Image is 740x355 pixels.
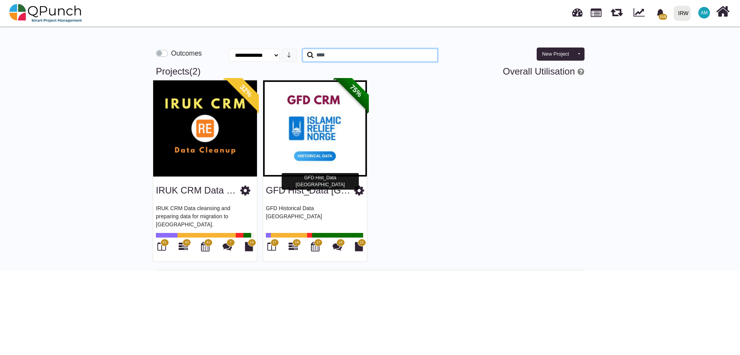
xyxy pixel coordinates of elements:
a: bell fill215 [652,0,671,25]
a: Help [575,66,584,76]
span: 75% [335,70,377,112]
div: Dynamic Report [630,0,652,26]
i: Calendar [311,242,319,251]
span: 18 [295,240,299,245]
i: Document Library [245,242,253,251]
img: qpunch-sp.fa6292f.png [9,2,82,25]
span: 12 [360,240,363,245]
span: 42 [185,240,189,245]
button: arrow down [282,49,297,62]
span: 7 [230,240,231,245]
span: 41 [162,240,166,245]
a: 18 [289,245,298,251]
button: New Project [537,48,574,61]
span: Asad Malik [698,7,710,19]
a: IRW [670,0,694,26]
i: Home [716,4,730,19]
p: GFD Historical Data [GEOGRAPHIC_DATA] [266,204,364,228]
div: GFD Hist_Data [GEOGRAPHIC_DATA] [282,173,359,190]
span: 17 [272,240,276,245]
a: 42 [179,245,188,251]
a: Overall Utilisation [503,66,575,76]
h3: IRUK CRM Data Clean [156,185,240,196]
a: IRUK CRM Data Clean [156,185,250,195]
span: 41 [206,240,210,245]
p: IRUK CRM Data cleansing and preparing data for migration to [GEOGRAPHIC_DATA]. [156,204,254,228]
span: 14 [339,240,343,245]
i: Board [267,242,276,251]
span: Projects [591,5,601,17]
i: Gantt [179,242,188,251]
i: Gantt [289,242,298,251]
span: 17 [316,240,320,245]
h3: Projects ) [156,66,584,77]
span: Dashboard [572,5,583,16]
a: AM [694,0,715,25]
i: Calendar [201,242,209,251]
span: AM [701,10,708,15]
svg: bell fill [656,9,664,17]
span: 215 [659,14,667,20]
div: Notification [654,6,667,20]
i: Document Library [355,242,363,251]
svg: arrow down [286,52,292,58]
span: Releases [611,4,623,17]
div: IRW [678,7,689,20]
span: 14 [250,240,253,245]
i: Punch Discussions [333,242,342,251]
i: Board [157,242,166,251]
label: Outcomes [171,48,202,58]
span: Active [189,66,198,76]
a: GFD Hist_Data [GEOGRAPHIC_DATA] [266,185,427,195]
span: 32% [225,70,267,112]
i: Punch Discussions [223,242,232,251]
